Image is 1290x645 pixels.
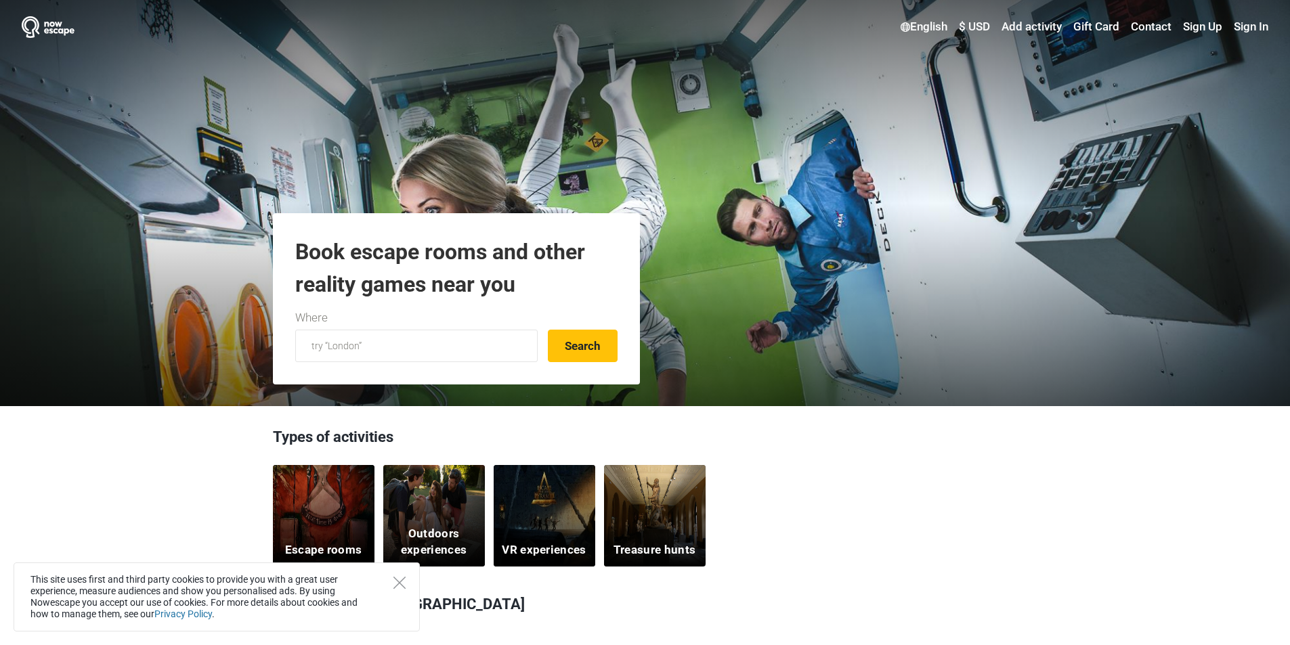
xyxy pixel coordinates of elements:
a: Sign Up [1180,15,1226,39]
h3: Types of activities [273,426,1018,455]
h3: Top activities in [GEOGRAPHIC_DATA] [273,587,1018,622]
img: English [901,22,910,32]
h5: VR experiences [502,542,586,558]
a: VR experiences [494,465,595,566]
img: Nowescape logo [22,16,74,38]
a: Escape rooms [273,465,374,566]
a: Treasure hunts [604,465,706,566]
button: Close [393,577,406,589]
a: Add activity [998,15,1065,39]
a: English [897,15,951,39]
div: This site uses first and third party cookies to provide you with a great user experience, measure... [14,562,420,631]
label: Where [295,309,328,327]
button: Search [548,330,618,362]
a: Gift Card [1070,15,1123,39]
a: Privacy Policy [154,608,212,619]
input: try “London” [295,330,538,362]
a: $ USD [955,15,993,39]
a: Sign In [1230,15,1268,39]
h5: Escape rooms [285,542,362,558]
a: Contact [1127,15,1175,39]
h5: Outdoors experiences [391,526,476,558]
h5: Treasure hunts [614,542,695,558]
a: Outdoors experiences [383,465,485,566]
h1: Book escape rooms and other reality games near you [295,236,618,301]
